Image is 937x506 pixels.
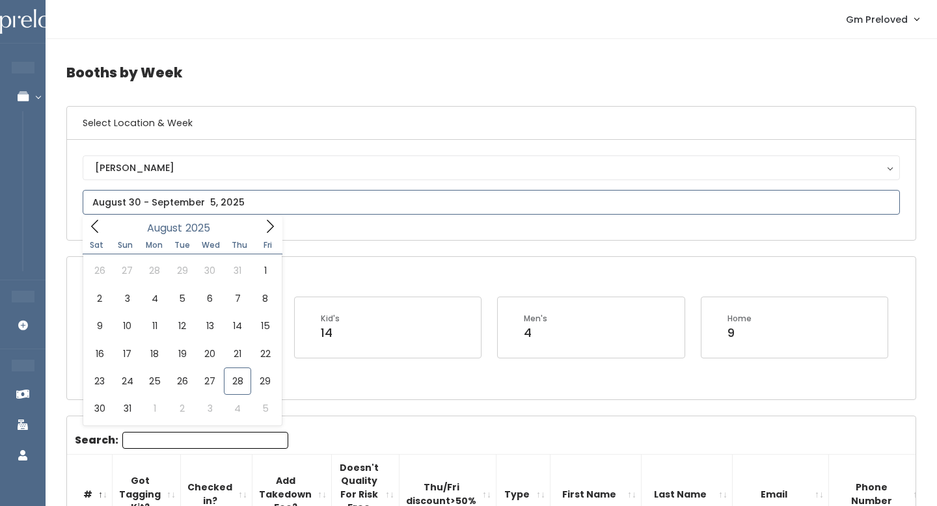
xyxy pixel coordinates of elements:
[197,395,224,422] span: September 3, 2025
[141,312,169,340] span: August 11, 2025
[169,285,196,312] span: August 5, 2025
[66,55,916,90] h4: Booths by Week
[197,340,224,367] span: August 20, 2025
[141,340,169,367] span: August 18, 2025
[113,285,141,312] span: August 3, 2025
[524,313,547,325] div: Men's
[251,285,278,312] span: August 8, 2025
[727,325,752,341] div: 9
[95,161,888,175] div: [PERSON_NAME]
[224,285,251,312] span: August 7, 2025
[321,325,340,341] div: 14
[141,395,169,422] span: September 1, 2025
[224,395,251,422] span: September 4, 2025
[168,241,197,249] span: Tue
[182,220,221,236] input: Year
[321,313,340,325] div: Kid's
[169,257,196,284] span: July 29, 2025
[83,241,111,249] span: Sat
[251,312,278,340] span: August 15, 2025
[83,190,900,215] input: August 30 - September 5, 2025
[833,5,932,33] a: Gm Preloved
[224,340,251,367] span: August 21, 2025
[169,367,196,395] span: August 26, 2025
[86,395,113,422] span: August 30, 2025
[111,241,140,249] span: Sun
[224,312,251,340] span: August 14, 2025
[169,340,196,367] span: August 19, 2025
[197,257,224,284] span: July 30, 2025
[147,223,182,233] span: August
[169,395,196,422] span: September 2, 2025
[86,312,113,340] span: August 9, 2025
[141,367,169,395] span: August 25, 2025
[113,312,141,340] span: August 10, 2025
[86,367,113,395] span: August 23, 2025
[197,241,225,249] span: Wed
[67,107,916,140] h6: Select Location & Week
[251,340,278,367] span: August 22, 2025
[846,12,908,27] span: Gm Preloved
[224,367,251,395] span: August 28, 2025
[197,285,224,312] span: August 6, 2025
[141,257,169,284] span: July 28, 2025
[169,312,196,340] span: August 12, 2025
[254,241,282,249] span: Fri
[113,367,141,395] span: August 24, 2025
[140,241,169,249] span: Mon
[727,313,752,325] div: Home
[141,285,169,312] span: August 4, 2025
[197,367,224,395] span: August 27, 2025
[197,312,224,340] span: August 13, 2025
[113,395,141,422] span: August 31, 2025
[225,241,254,249] span: Thu
[86,340,113,367] span: August 16, 2025
[224,257,251,284] span: July 31, 2025
[524,325,547,341] div: 4
[251,367,278,395] span: August 29, 2025
[75,432,288,449] label: Search:
[83,155,900,180] button: [PERSON_NAME]
[251,395,278,422] span: September 5, 2025
[86,285,113,312] span: August 2, 2025
[122,432,288,449] input: Search:
[113,257,141,284] span: July 27, 2025
[86,257,113,284] span: July 26, 2025
[113,340,141,367] span: August 17, 2025
[251,257,278,284] span: August 1, 2025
